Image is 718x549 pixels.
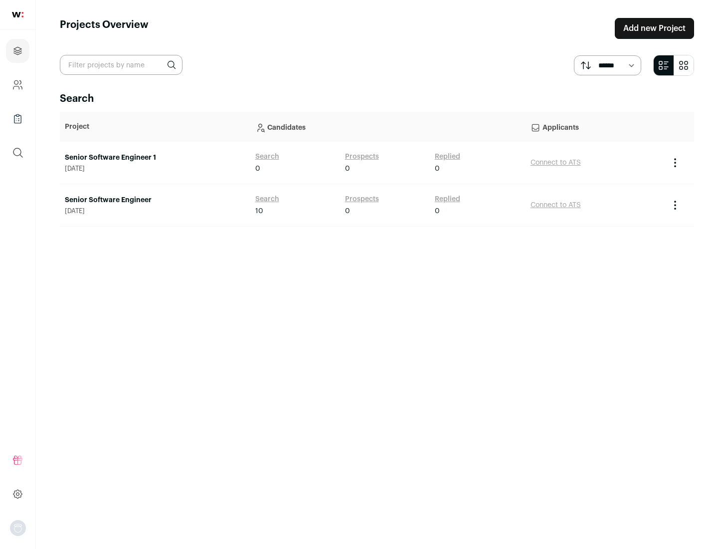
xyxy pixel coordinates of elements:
[65,122,245,132] p: Project
[345,194,379,204] a: Prospects
[669,199,681,211] button: Project Actions
[12,12,23,17] img: wellfound-shorthand-0d5821cbd27db2630d0214b213865d53afaa358527fdda9d0ea32b1df1b89c2c.svg
[255,164,260,174] span: 0
[255,152,279,162] a: Search
[435,194,460,204] a: Replied
[10,520,26,536] button: Open dropdown
[345,152,379,162] a: Prospects
[60,18,149,39] h1: Projects Overview
[435,164,440,174] span: 0
[65,207,245,215] span: [DATE]
[669,157,681,169] button: Project Actions
[255,194,279,204] a: Search
[531,159,581,166] a: Connect to ATS
[10,520,26,536] img: nopic.png
[6,107,29,131] a: Company Lists
[60,92,694,106] h2: Search
[435,206,440,216] span: 0
[65,195,245,205] a: Senior Software Engineer
[60,55,182,75] input: Filter projects by name
[435,152,460,162] a: Replied
[6,39,29,63] a: Projects
[6,73,29,97] a: Company and ATS Settings
[531,202,581,209] a: Connect to ATS
[255,206,263,216] span: 10
[345,164,350,174] span: 0
[345,206,350,216] span: 0
[255,117,521,137] p: Candidates
[531,117,659,137] p: Applicants
[65,165,245,173] span: [DATE]
[65,153,245,163] a: Senior Software Engineer 1
[615,18,694,39] a: Add new Project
